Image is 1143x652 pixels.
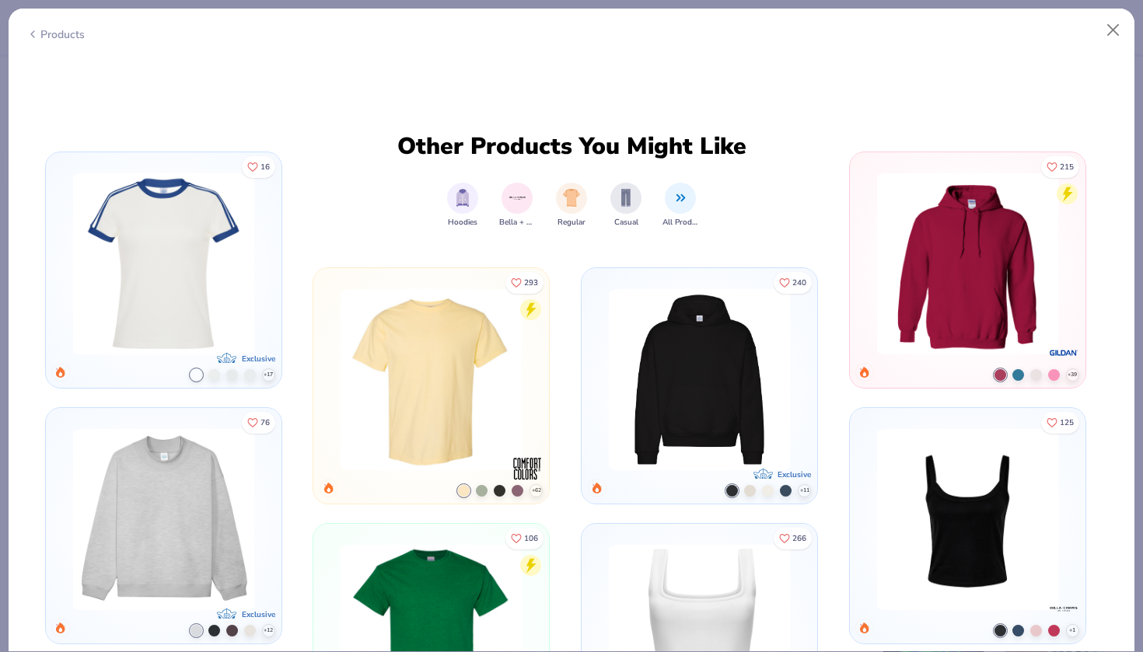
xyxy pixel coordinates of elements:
img: Gildan Adult Heavy Blend 8 Oz. 50/50 Hooded Sweatshirt [870,173,1064,354]
img: Fresh Prints Simone Slim Fit Ringer Shirt with Stripes [66,173,260,354]
img: Bella + Canvas Image [509,189,526,207]
button: filter button [662,183,698,228]
span: All Products [662,217,698,228]
div: filter for Hoodies [447,183,478,228]
img: All Products Image [672,189,690,207]
span: 240 [792,279,806,287]
button: Like [1041,156,1079,178]
div: filter for Regular [556,183,587,228]
button: Like [1041,412,1079,434]
div: Exclusive [242,609,275,621]
div: Products [26,26,85,43]
button: filter button [610,183,641,228]
button: filter button [556,183,587,228]
span: 76 [260,419,270,427]
img: Regular Image [563,189,581,207]
button: filter button [447,183,478,228]
img: brand logo [1048,593,1079,624]
img: brand logo [1048,337,1079,368]
button: filter button [499,183,535,228]
div: Other Products You Might Like [387,133,756,161]
button: Like [242,412,275,434]
span: 293 [524,279,538,287]
button: Like [505,272,544,294]
img: Casual Image [617,189,634,207]
button: Like [774,272,812,294]
div: filter for Bella + Canvas [499,183,535,228]
span: 16 [260,163,270,171]
button: Close [1099,16,1128,45]
button: Like [774,528,812,549]
span: + 1 [1069,626,1075,635]
span: + 11 [800,486,809,495]
span: Bella + Canvas [499,217,535,228]
button: Like [505,528,544,549]
span: 106 [524,535,538,542]
span: Hoodies [448,217,477,228]
div: filter for All Products [662,183,698,228]
span: 266 [792,535,806,542]
div: filter for Casual [610,183,641,228]
img: Fresh Prints Denver Mock Neck Heavyweight Sweatshirt [66,429,260,610]
div: Exclusive [242,354,275,365]
img: Bella Canvas Ladies' Micro Ribbed Scoop Tank [870,429,1064,610]
span: 215 [1060,163,1074,171]
img: Fresh Prints Boston Heavyweight Hoodie [603,289,797,470]
img: Comfort Colors Adult Heavyweight T-Shirt [334,289,529,470]
button: Like [242,156,275,178]
span: Regular [558,217,585,228]
span: + 39 [1068,371,1077,379]
img: Hoodies Image [454,189,471,207]
span: Casual [614,217,638,228]
div: Exclusive [778,469,811,481]
img: brand logo [512,453,543,484]
span: + 17 [264,371,273,379]
span: + 12 [264,626,273,635]
span: 125 [1060,419,1074,427]
span: + 62 [532,486,541,495]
